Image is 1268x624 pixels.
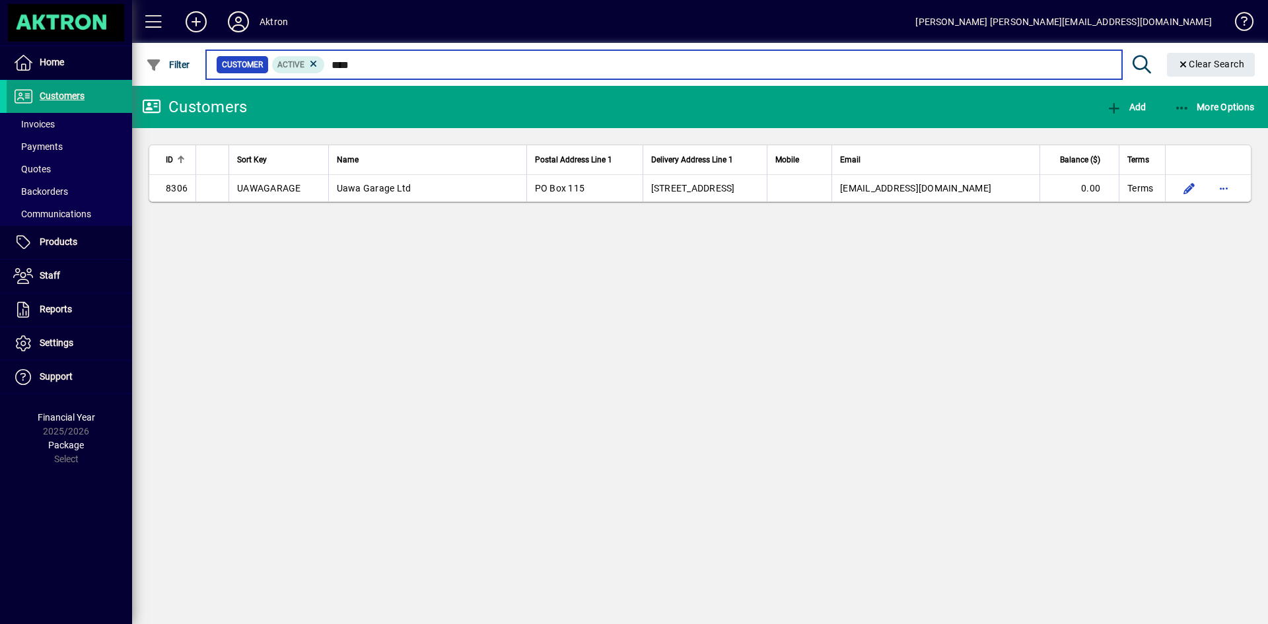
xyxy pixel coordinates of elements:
[40,270,60,281] span: Staff
[146,59,190,70] span: Filter
[535,183,585,193] span: PO Box 115
[13,119,55,129] span: Invoices
[1103,95,1149,119] button: Add
[7,158,132,180] a: Quotes
[1225,3,1251,46] a: Knowledge Base
[166,153,188,167] div: ID
[840,183,991,193] span: [EMAIL_ADDRESS][DOMAIN_NAME]
[1048,153,1112,167] div: Balance ($)
[222,58,263,71] span: Customer
[175,10,217,34] button: Add
[166,183,188,193] span: 8306
[775,153,824,167] div: Mobile
[1106,102,1146,112] span: Add
[1174,102,1255,112] span: More Options
[40,90,85,101] span: Customers
[260,11,288,32] div: Aktron
[40,337,73,348] span: Settings
[40,57,64,67] span: Home
[1178,59,1245,69] span: Clear Search
[651,183,735,193] span: [STREET_ADDRESS]
[48,440,84,450] span: Package
[1127,182,1153,195] span: Terms
[7,226,132,259] a: Products
[272,56,325,73] mat-chip: Activation Status: Active
[7,135,132,158] a: Payments
[13,164,51,174] span: Quotes
[1039,175,1119,201] td: 0.00
[277,60,304,69] span: Active
[535,153,612,167] span: Postal Address Line 1
[337,153,359,167] span: Name
[142,96,247,118] div: Customers
[1060,153,1100,167] span: Balance ($)
[7,361,132,394] a: Support
[237,153,267,167] span: Sort Key
[1167,53,1255,77] button: Clear
[337,153,518,167] div: Name
[840,153,1032,167] div: Email
[38,412,95,423] span: Financial Year
[13,141,63,152] span: Payments
[1171,95,1258,119] button: More Options
[7,260,132,293] a: Staff
[40,304,72,314] span: Reports
[840,153,861,167] span: Email
[1213,178,1234,199] button: More options
[237,183,301,193] span: UAWAGARAGE
[143,53,194,77] button: Filter
[775,153,799,167] span: Mobile
[1127,153,1149,167] span: Terms
[1179,178,1200,199] button: Edit
[7,203,132,225] a: Communications
[7,327,132,360] a: Settings
[337,183,411,193] span: Uawa Garage Ltd
[40,236,77,247] span: Products
[915,11,1212,32] div: [PERSON_NAME] [PERSON_NAME][EMAIL_ADDRESS][DOMAIN_NAME]
[7,46,132,79] a: Home
[7,180,132,203] a: Backorders
[217,10,260,34] button: Profile
[166,153,173,167] span: ID
[651,153,733,167] span: Delivery Address Line 1
[40,371,73,382] span: Support
[7,113,132,135] a: Invoices
[7,293,132,326] a: Reports
[13,209,91,219] span: Communications
[13,186,68,197] span: Backorders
